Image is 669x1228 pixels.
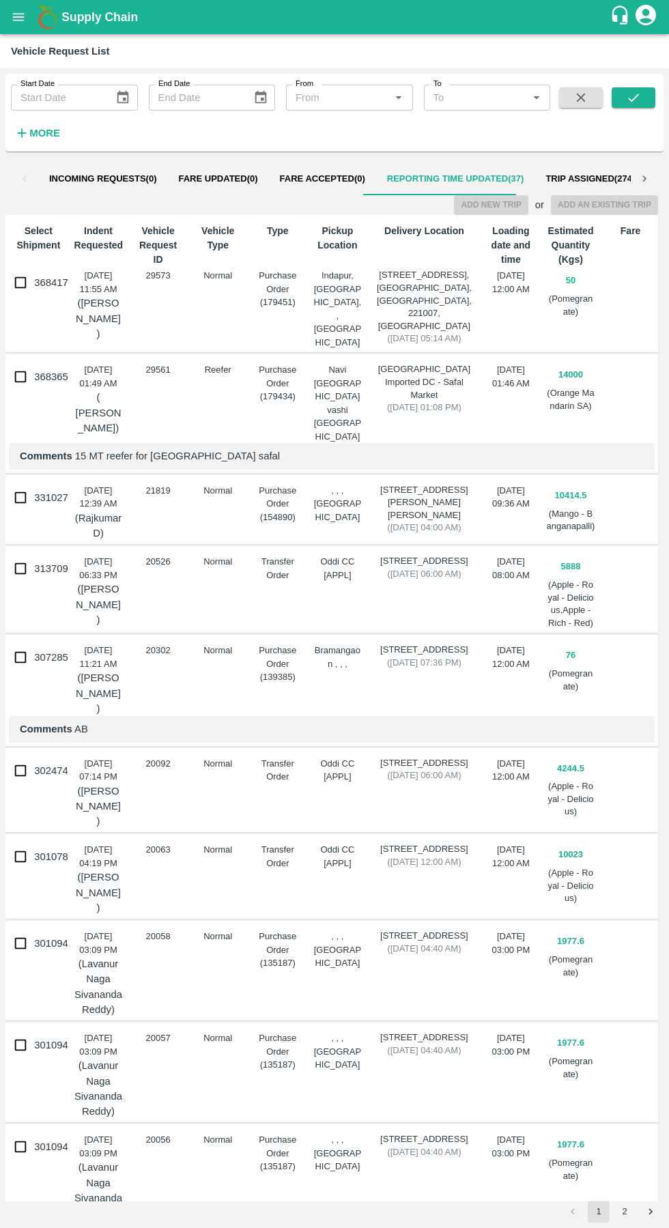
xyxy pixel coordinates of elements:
[11,42,109,60] div: Vehicle Request List
[74,644,123,716] div: [DATE] 11:21 AM
[134,644,182,657] div: 20302
[34,765,68,776] span: 302474
[110,85,136,111] button: Choose date
[487,757,535,784] div: [DATE] 12:00 AM
[134,1133,182,1147] div: 20056
[487,224,535,267] p: Loading date and time
[20,724,72,734] b: Comments
[34,652,68,663] span: 307285
[74,224,123,253] p: Indent Requested
[253,555,302,582] div: Transfer Order
[49,173,157,184] span: Incoming Requests ( 0 )
[194,757,242,771] div: Normal
[549,363,593,387] button: 14000
[487,555,535,582] div: [DATE] 08:00 AM
[74,930,123,1017] div: [DATE] 03:09 PM
[74,757,123,829] div: [DATE] 07:14 PM
[253,363,302,403] div: Purchase Order (179434)
[34,851,68,862] span: 301078
[34,938,68,949] span: 301094
[549,555,593,579] button: 5888
[373,657,476,670] span: ( [DATE] 07:36 PM )
[373,269,476,332] span: [STREET_ADDRESS], [GEOGRAPHIC_DATA], [GEOGRAPHIC_DATA], 221007, [GEOGRAPHIC_DATA]
[74,484,123,541] div: [DATE] 12:39 AM
[373,484,476,522] span: [STREET_ADDRESS][PERSON_NAME][PERSON_NAME]
[606,224,655,238] p: Fare
[253,269,302,309] div: Purchase Order (179451)
[549,1031,593,1055] button: 1977.6
[487,484,535,511] div: [DATE] 09:36 AM
[74,511,123,541] p: (Rajkumar D)
[34,3,61,31] img: logo
[313,269,362,349] div: Indapur, [GEOGRAPHIC_DATA], , [GEOGRAPHIC_DATA]
[296,78,313,89] label: From
[74,843,123,915] div: [DATE] 04:19 PM
[487,930,535,956] div: [DATE] 03:00 PM
[634,3,658,31] div: account of current user
[20,448,644,463] p: 15 MT reefer for [GEOGRAPHIC_DATA] safal
[34,277,68,288] span: 368417
[547,224,595,267] p: Estimated Quantity (Kgs)
[373,856,476,869] span: ( [DATE] 12:00 AM )
[547,1055,595,1081] div: (Pomegranate)
[313,1133,362,1173] div: , , , [GEOGRAPHIC_DATA]
[373,930,476,943] span: [STREET_ADDRESS]
[547,867,595,905] div: (Apple - Royal - Delicious)
[390,89,408,106] button: Open
[547,293,595,318] div: (Pomegranate)
[34,371,68,382] span: 368365
[34,1141,68,1152] span: 301094
[549,644,593,668] button: 76
[61,10,138,24] b: Supply Chain
[74,363,123,435] div: [DATE] 01:49 AM
[20,78,55,89] label: Start Date
[248,85,274,111] button: Choose date
[34,1040,68,1051] span: 301094
[487,363,535,390] div: [DATE] 01:46 AM
[74,1058,123,1119] p: (Lavanur Naga Sivananda Reddy)
[547,508,595,533] div: (Mango - Banganapalli)
[74,390,123,435] p: ( [PERSON_NAME])
[373,644,476,657] span: [STREET_ADDRESS]
[549,1133,593,1157] button: 1977.6
[134,843,182,857] div: 20063
[194,269,242,283] div: Normal
[20,722,644,737] p: AB
[547,780,595,818] div: (Apple - Royal - Delicious)
[194,1031,242,1045] div: Normal
[373,1133,476,1146] span: [STREET_ADDRESS]
[134,757,182,771] div: 20092
[313,484,362,524] div: , , , [GEOGRAPHIC_DATA]
[194,555,242,569] div: Normal
[313,1031,362,1072] div: , , , [GEOGRAPHIC_DATA]
[387,173,524,184] span: Reporting Time Updated ( 37 )
[149,85,242,111] input: End Date
[487,1133,535,1160] div: [DATE] 03:00 PM
[74,1031,123,1119] div: [DATE] 03:09 PM
[61,8,610,27] a: Supply Chain
[290,89,386,106] input: From
[194,224,242,253] p: Vehicle Type
[253,1031,302,1072] div: Purchase Order (135187)
[433,78,442,89] label: To
[547,1157,595,1182] div: (Pomegranate)
[610,5,634,29] div: customer-support
[545,173,644,184] span: Trip Assigned ( 27465 )
[549,757,593,781] button: 4244.5
[487,1031,535,1058] div: [DATE] 03:00 PM
[373,522,476,534] span: ( [DATE] 04:00 AM )
[547,579,595,629] div: (Apple - Royal - Delicious,Apple - Rich - Red)
[373,943,476,956] span: ( [DATE] 04:40 AM )
[29,128,60,139] strong: More
[74,555,123,627] div: [DATE] 06:33 PM
[194,1133,242,1147] div: Normal
[134,1031,182,1045] div: 20057
[547,387,595,412] div: (Orange Mandarin SA)
[253,224,302,238] p: Type
[313,363,362,443] div: Navi [GEOGRAPHIC_DATA] vashi [GEOGRAPHIC_DATA]
[313,757,362,784] div: Oddi CC [APPL]
[194,484,242,498] div: Normal
[134,224,182,267] p: Vehicle Request ID
[134,269,182,283] div: 29573
[74,1133,123,1220] div: [DATE] 03:09 PM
